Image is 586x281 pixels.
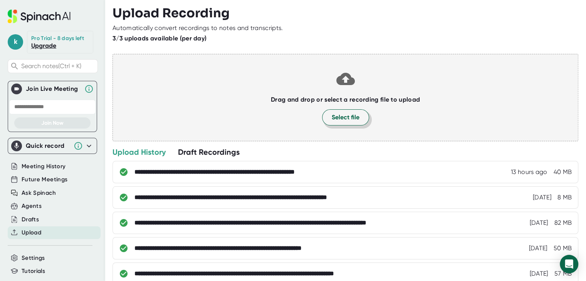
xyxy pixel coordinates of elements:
[14,117,91,129] button: Join Now
[13,85,20,93] img: Join Live Meeting
[271,96,420,103] b: Drag and drop or select a recording file to upload
[554,219,572,227] div: 82 MB
[554,168,572,176] div: 40 MB
[22,228,41,237] button: Upload
[26,142,70,150] div: Quick record
[26,85,81,93] div: Join Live Meeting
[322,109,369,125] button: Select file
[8,34,23,50] span: k
[11,81,94,97] div: Join Live MeetingJoin Live Meeting
[22,175,67,184] button: Future Meetings
[529,244,547,252] div: 10/13/2025, 12:37:18 PM
[560,255,578,273] div: Open Intercom Messenger
[112,147,166,157] div: Upload History
[21,62,96,70] span: Search notes (Ctrl + K)
[22,189,56,197] button: Ask Spinach
[22,267,45,276] button: Tutorials
[22,215,39,224] button: Drafts
[530,219,548,227] div: 10/13/2025, 12:59:32 PM
[41,120,64,126] span: Join Now
[557,194,572,201] div: 8 MB
[112,24,283,32] div: Automatically convert recordings to notes and transcripts.
[112,6,578,20] h3: Upload Recording
[533,194,551,201] div: 10/13/2025, 1:12:21 PM
[511,168,547,176] div: 10/14/2025, 1:23:31 PM
[22,162,65,171] button: Meeting History
[22,254,45,263] button: Settings
[31,42,56,49] a: Upgrade
[11,138,94,154] div: Quick record
[530,270,548,278] div: 10/10/2025, 1:20:26 AM
[178,147,240,157] div: Draft Recordings
[554,270,572,278] div: 57 MB
[332,113,359,122] span: Select file
[554,244,572,252] div: 50 MB
[22,202,42,211] button: Agents
[31,35,84,42] div: Pro Trial - 8 days left
[112,35,207,42] b: 3/3 uploads available (per day)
